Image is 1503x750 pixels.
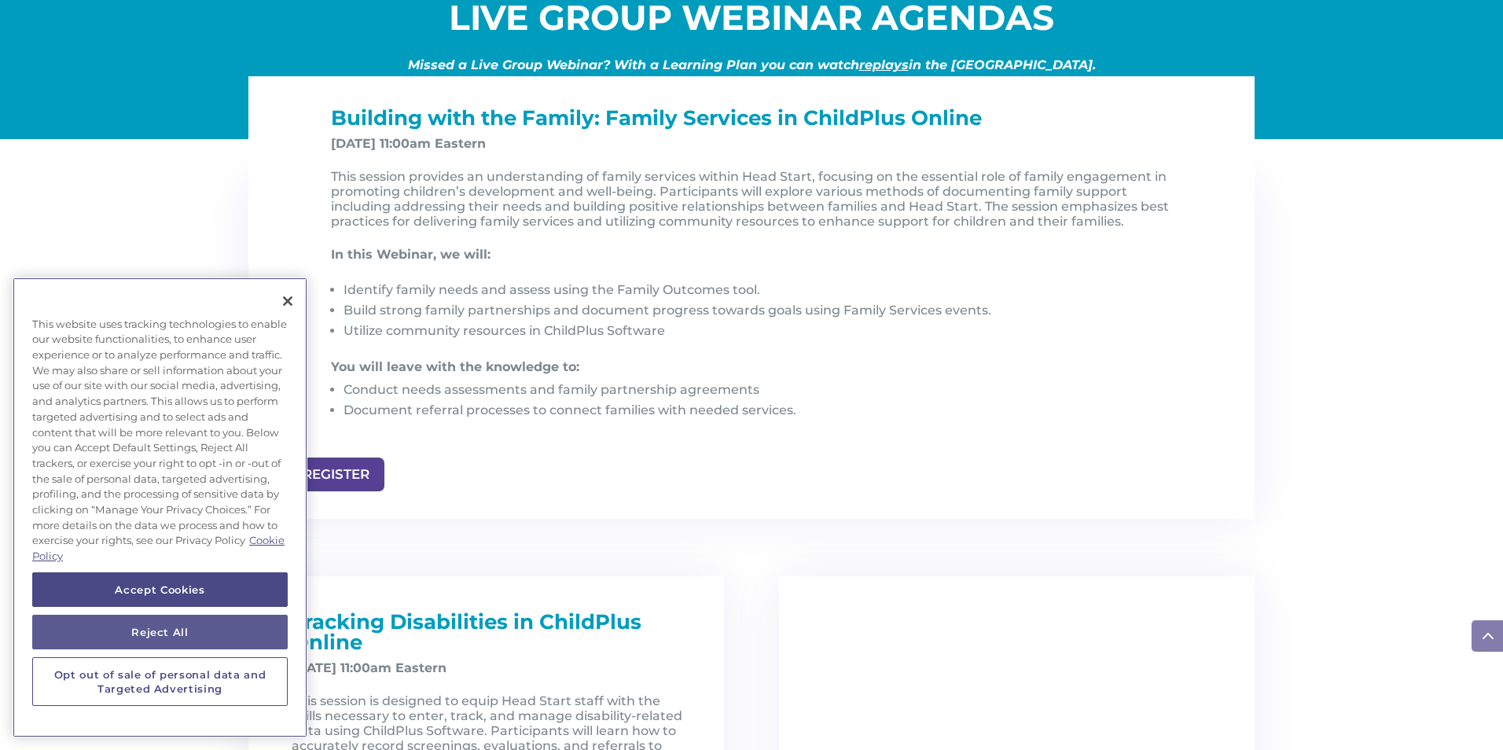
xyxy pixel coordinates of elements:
button: Close [270,284,305,318]
span: Tracking Disabilities in ChildPlus Online [292,609,641,655]
span: Building with the Family: Family Services in ChildPlus Online [331,105,982,131]
button: Opt out of sale of personal data and Targeted Advertising [32,657,288,707]
a: REGISTER [288,458,384,491]
div: This website uses tracking technologies to enable our website functionalities, to enhance user ex... [13,309,307,572]
li: Conduct needs assessments and family partnership agreements [344,380,1184,400]
div: Cookie banner [13,278,307,737]
li: Build strong family partnerships and document progress towards goals using Family Services events. [344,300,1184,321]
button: Reject All [32,615,288,649]
strong: In this Webinar, we will: [331,247,491,262]
p: This session provides an understanding of family services within Head Start, focusing on the esse... [331,169,1184,241]
a: replays [859,57,909,72]
li: Identify family needs and assess using the Family Outcomes tool. [344,280,1184,300]
button: Accept Cookies [32,572,288,607]
strong: You will leave with the knowledge to: [331,359,579,374]
div: Privacy [13,278,307,737]
span: Missed a Live Group Webinar? With a Learning Plan you can watch in the [GEOGRAPHIC_DATA]. [408,57,1096,72]
strong: [DATE] 11:00am Eastern [292,660,446,675]
li: Document referral processes to connect families with needed services. [344,400,1184,421]
li: Utilize community resources in ChildPlus Software [344,321,1184,341]
strong: [DATE] 11:00am Eastern [331,136,486,151]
